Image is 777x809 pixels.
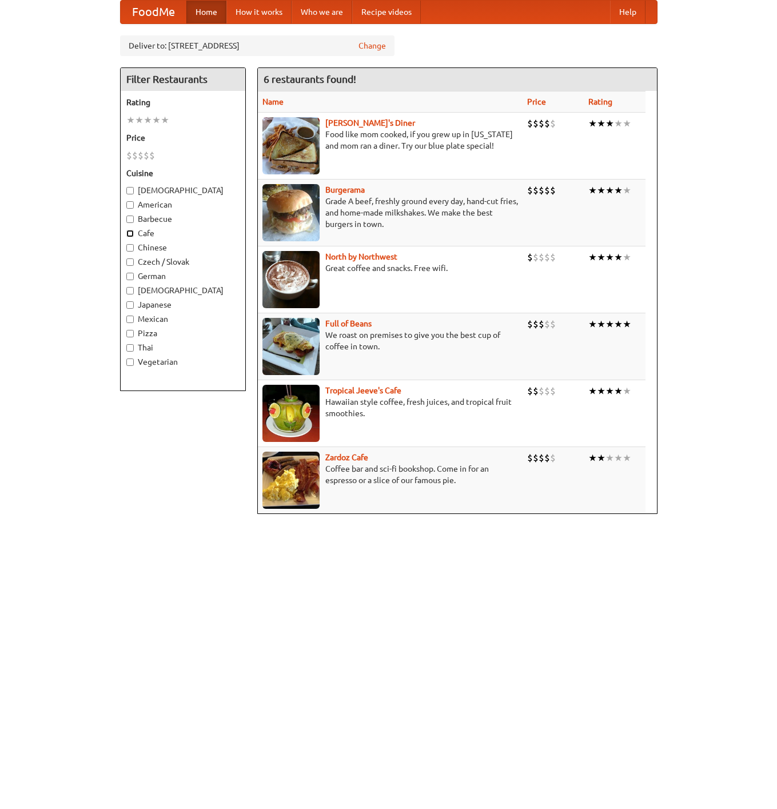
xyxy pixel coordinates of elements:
[126,270,240,282] label: German
[262,196,518,230] p: Grade A beef, freshly ground every day, hand-cut fries, and home-made milkshakes. We make the bes...
[126,287,134,294] input: [DEMOGRAPHIC_DATA]
[550,318,556,330] li: $
[588,318,597,330] li: ★
[533,117,539,130] li: $
[597,385,605,397] li: ★
[623,184,631,197] li: ★
[126,285,240,296] label: [DEMOGRAPHIC_DATA]
[126,187,134,194] input: [DEMOGRAPHIC_DATA]
[614,452,623,464] li: ★
[262,318,320,375] img: beans.jpg
[262,184,320,241] img: burgerama.jpg
[126,358,134,366] input: Vegetarian
[126,256,240,268] label: Czech / Slovak
[605,385,614,397] li: ★
[262,262,518,274] p: Great coffee and snacks. Free wifi.
[352,1,421,23] a: Recipe videos
[126,132,240,144] h5: Price
[527,117,533,130] li: $
[614,117,623,130] li: ★
[550,251,556,264] li: $
[121,1,186,23] a: FoodMe
[527,385,533,397] li: $
[539,184,544,197] li: $
[144,149,149,162] li: $
[588,117,597,130] li: ★
[325,252,397,261] a: North by Northwest
[126,356,240,368] label: Vegetarian
[588,184,597,197] li: ★
[126,313,240,325] label: Mexican
[138,149,144,162] li: $
[550,385,556,397] li: $
[533,251,539,264] li: $
[325,319,372,328] b: Full of Beans
[544,184,550,197] li: $
[533,184,539,197] li: $
[262,452,320,509] img: zardoz.jpg
[262,129,518,152] p: Food like mom cooked, if you grew up in [US_STATE] and mom ran a diner. Try our blue plate special!
[539,251,544,264] li: $
[126,299,240,310] label: Japanese
[623,385,631,397] li: ★
[262,97,284,106] a: Name
[539,385,544,397] li: $
[527,452,533,464] li: $
[597,184,605,197] li: ★
[550,117,556,130] li: $
[527,184,533,197] li: $
[262,396,518,419] p: Hawaiian style coffee, fresh juices, and tropical fruit smoothies.
[614,251,623,264] li: ★
[262,385,320,442] img: jeeves.jpg
[126,216,134,223] input: Barbecue
[588,385,597,397] li: ★
[126,258,134,266] input: Czech / Slovak
[544,385,550,397] li: $
[264,74,356,85] ng-pluralize: 6 restaurants found!
[614,385,623,397] li: ★
[325,386,401,395] b: Tropical Jeeve's Cafe
[527,251,533,264] li: $
[325,453,368,462] b: Zardoz Cafe
[597,452,605,464] li: ★
[550,184,556,197] li: $
[126,97,240,108] h5: Rating
[544,251,550,264] li: $
[126,228,240,239] label: Cafe
[121,68,245,91] h4: Filter Restaurants
[588,452,597,464] li: ★
[527,318,533,330] li: $
[126,244,134,252] input: Chinese
[605,184,614,197] li: ★
[135,114,144,126] li: ★
[262,329,518,352] p: We roast on premises to give you the best cup of coffee in town.
[533,452,539,464] li: $
[623,251,631,264] li: ★
[623,117,631,130] li: ★
[186,1,226,23] a: Home
[544,452,550,464] li: $
[126,316,134,323] input: Mexican
[588,251,597,264] li: ★
[550,452,556,464] li: $
[539,117,544,130] li: $
[539,452,544,464] li: $
[527,97,546,106] a: Price
[544,318,550,330] li: $
[161,114,169,126] li: ★
[262,117,320,174] img: sallys.jpg
[597,318,605,330] li: ★
[588,97,612,106] a: Rating
[544,117,550,130] li: $
[126,230,134,237] input: Cafe
[126,213,240,225] label: Barbecue
[126,273,134,280] input: German
[226,1,292,23] a: How it works
[325,185,365,194] b: Burgerama
[605,251,614,264] li: ★
[325,118,415,127] a: [PERSON_NAME]'s Diner
[126,344,134,352] input: Thai
[132,149,138,162] li: $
